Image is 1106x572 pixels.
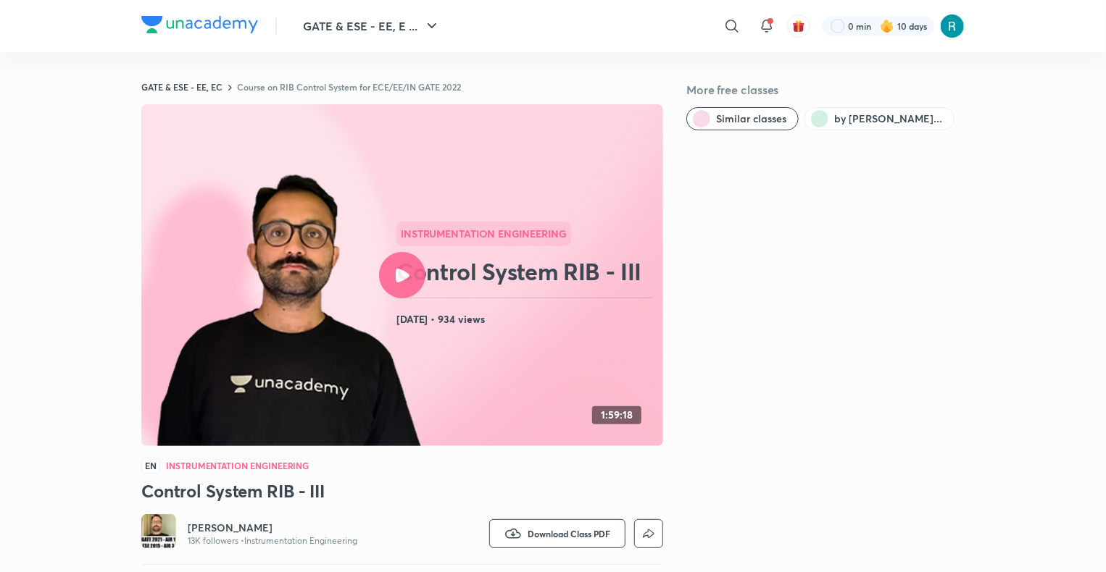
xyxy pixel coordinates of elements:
button: by Siddharth Sabharwal [804,107,955,130]
p: 13K followers • Instrumentation Engineering [188,535,357,547]
a: Company Logo [141,16,258,37]
a: GATE & ESE - EE, EC [141,81,223,93]
h4: 1:59:18 [601,409,633,421]
h4: [DATE] • 934 views [396,310,657,329]
button: Similar classes [686,107,799,130]
button: avatar [787,14,810,38]
img: AaDeeTri [940,14,965,38]
span: EN [141,458,160,474]
a: Course on RIB Control System for ECE/EE/IN GATE 2022 [237,81,461,93]
img: avatar [792,20,805,33]
img: streak [880,19,894,33]
button: Download Class PDF [489,519,625,548]
a: [PERSON_NAME] [188,521,357,535]
img: Avatar [141,514,176,549]
span: Similar classes [716,112,786,126]
a: Avatar [141,514,176,552]
h4: Instrumentation Engineering [166,461,309,470]
h2: Control System RIB - III [396,257,657,286]
h5: More free classes [686,81,965,98]
button: GATE & ESE - EE, E ... [294,12,449,41]
span: Download Class PDF [528,528,610,539]
img: Company Logo [141,16,258,33]
h3: Control System RIB - III [141,479,663,502]
span: by Siddharth Sabharwal [834,112,942,126]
